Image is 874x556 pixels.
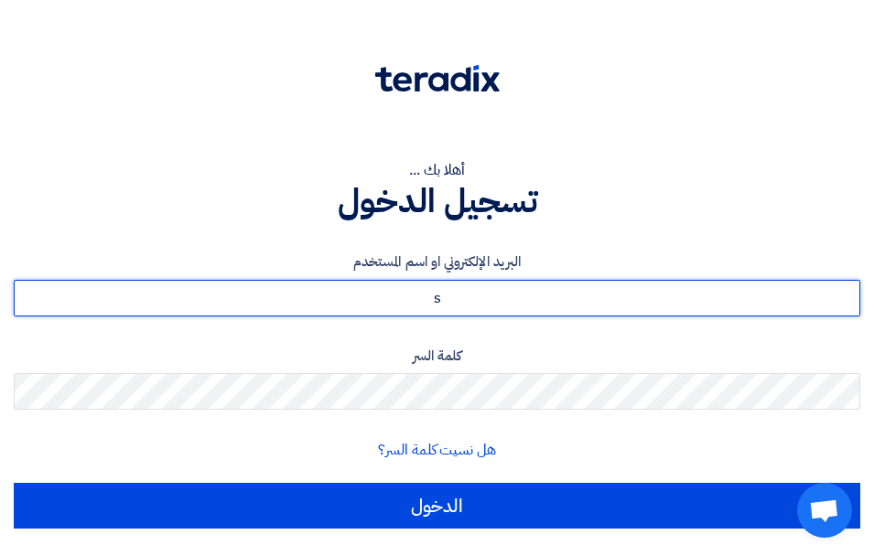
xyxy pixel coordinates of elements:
[375,65,500,92] img: Teradix logo
[14,280,860,316] input: أدخل بريد العمل الإلكتروني او اسم المستخدم الخاص بك ...
[14,159,860,181] div: أهلا بك ...
[14,483,860,529] input: الدخول
[14,346,860,367] label: كلمة السر
[14,251,860,273] label: البريد الإلكتروني او اسم المستخدم
[797,483,852,538] a: Open chat
[14,181,860,221] h1: تسجيل الدخول
[378,439,495,461] a: هل نسيت كلمة السر؟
